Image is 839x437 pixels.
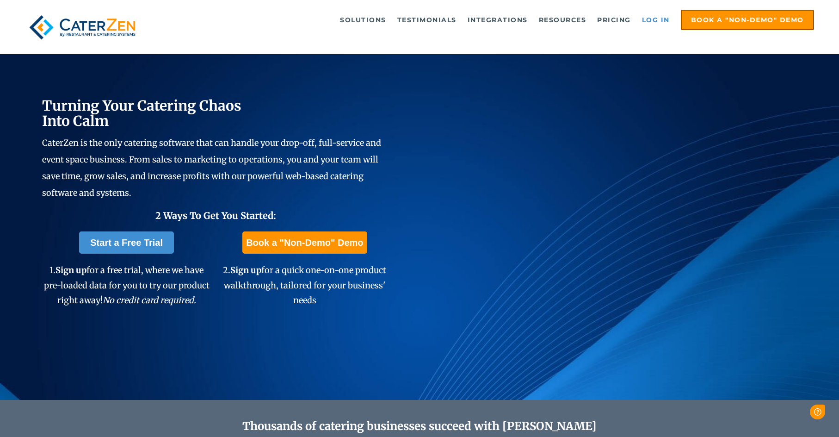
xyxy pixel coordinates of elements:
[79,231,174,254] a: Start a Free Trial
[42,137,381,198] span: CaterZen is the only catering software that can handle your drop-off, full-service and event spac...
[681,10,814,30] a: Book a "Non-Demo" Demo
[592,11,635,29] a: Pricing
[160,10,814,30] div: Navigation Menu
[56,265,86,275] span: Sign up
[230,265,261,275] span: Sign up
[84,420,755,433] h2: Thousands of catering businesses succeed with [PERSON_NAME]
[463,11,532,29] a: Integrations
[103,295,196,306] em: No credit card required.
[757,401,829,427] iframe: Help widget launcher
[335,11,391,29] a: Solutions
[25,10,140,45] img: caterzen
[155,210,276,221] span: 2 Ways To Get You Started:
[637,11,674,29] a: Log in
[242,231,367,254] a: Book a "Non-Demo" Demo
[534,11,591,29] a: Resources
[393,11,461,29] a: Testimonials
[42,97,241,130] span: Turning Your Catering Chaos Into Calm
[223,265,386,306] span: 2. for a quick one-on-one product walkthrough, tailored for your business' needs
[44,265,210,306] span: 1. for a free trial, where we have pre-loaded data for you to try our product right away!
